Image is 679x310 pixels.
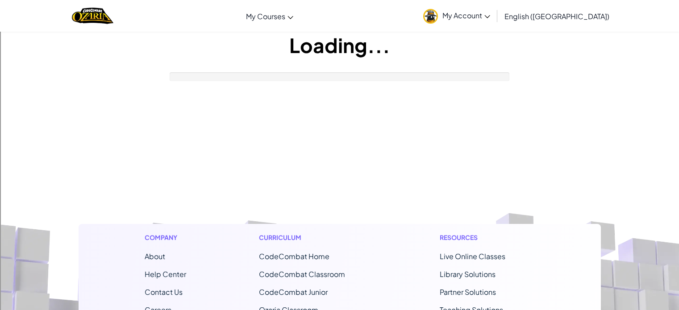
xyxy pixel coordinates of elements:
span: My Courses [246,12,285,21]
a: My Courses [242,4,298,28]
span: My Account [442,11,490,20]
a: My Account [419,2,495,30]
a: Ozaria by CodeCombat logo [72,7,113,25]
img: avatar [423,9,438,24]
a: English ([GEOGRAPHIC_DATA]) [500,4,614,28]
span: English ([GEOGRAPHIC_DATA]) [504,12,609,21]
img: Home [72,7,113,25]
